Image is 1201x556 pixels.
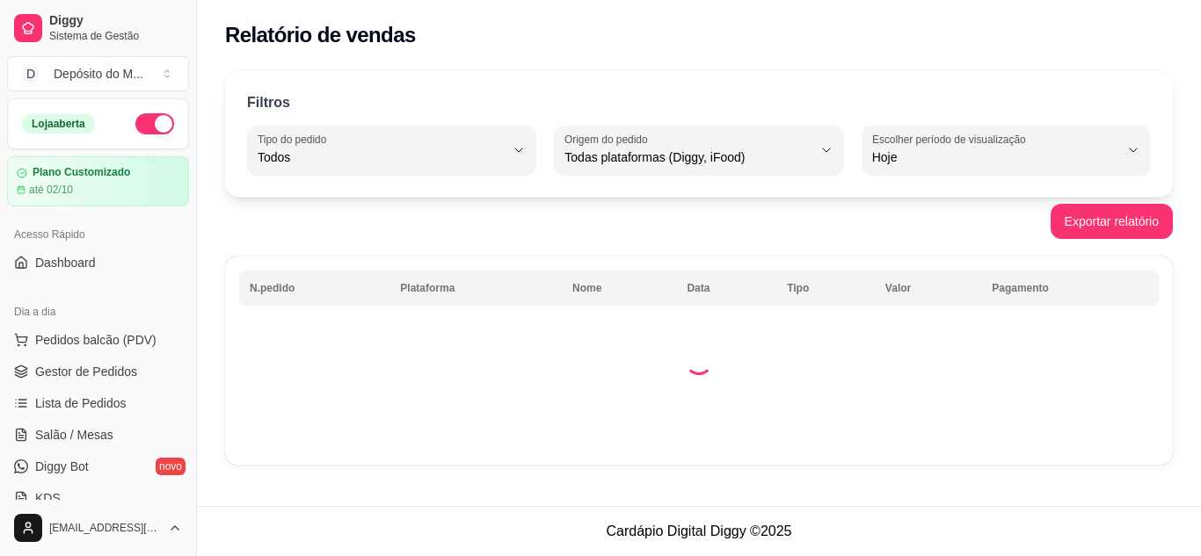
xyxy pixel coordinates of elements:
span: [EMAIL_ADDRESS][DOMAIN_NAME] [49,521,161,535]
div: Loja aberta [22,114,95,134]
span: Todos [258,148,505,166]
a: Plano Customizadoaté 02/10 [7,156,189,206]
a: Salão / Mesas [7,421,189,449]
span: KDS [35,489,61,507]
button: Alterar Status [135,113,174,134]
a: Gestor de Pedidos [7,357,189,386]
label: Origem do pedido [564,132,653,147]
span: Dashboard [35,254,96,271]
p: Filtros [247,92,290,113]
a: Diggy Botnovo [7,452,189,480]
div: Depósito do M ... [54,65,143,83]
label: Escolher período de visualização [872,132,1031,147]
a: Lista de Pedidos [7,389,189,417]
label: Tipo do pedido [258,132,332,147]
a: Dashboard [7,249,189,277]
span: Gestor de Pedidos [35,363,137,380]
span: Salão / Mesas [35,426,113,444]
button: Escolher período de visualizaçãoHoje [862,126,1151,175]
span: Diggy [49,13,182,29]
span: Diggy Bot [35,458,89,475]
span: Todas plataformas (Diggy, iFood) [564,148,812,166]
button: Select a team [7,56,189,91]
span: Lista de Pedidos [35,394,127,412]
span: Pedidos balcão (PDV) [35,331,156,349]
footer: Cardápio Digital Diggy © 2025 [197,506,1201,556]
h2: Relatório de vendas [225,21,416,49]
a: DiggySistema de Gestão [7,7,189,49]
div: Dia a dia [7,298,189,326]
span: D [22,65,40,83]
button: Exportar relatório [1051,204,1173,239]
button: Pedidos balcão (PDV) [7,326,189,354]
div: Acesso Rápido [7,220,189,249]
article: até 02/10 [29,183,73,197]
button: Tipo do pedidoTodos [247,126,536,175]
button: [EMAIL_ADDRESS][DOMAIN_NAME] [7,507,189,549]
a: KDS [7,484,189,512]
span: Sistema de Gestão [49,29,182,43]
div: Loading [685,347,713,375]
button: Origem do pedidoTodas plataformas (Diggy, iFood) [554,126,843,175]
span: Hoje [872,148,1119,166]
article: Plano Customizado [33,166,130,179]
